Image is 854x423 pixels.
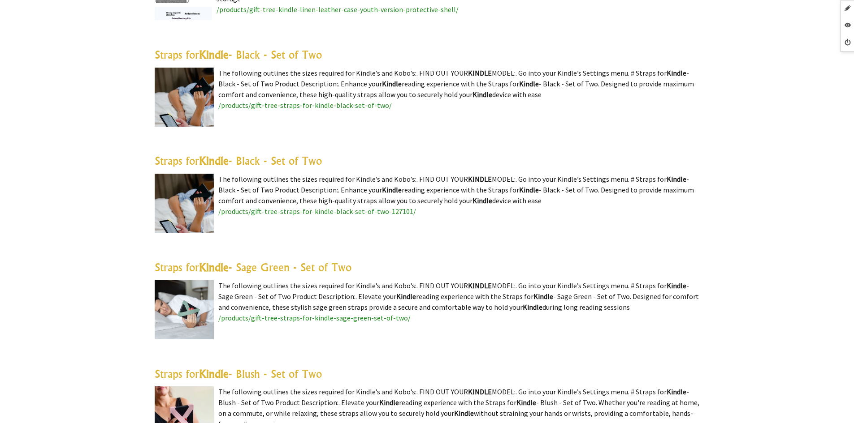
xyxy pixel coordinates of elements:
a: /products/gift-tree-straps-for-kindle-black-set-of-two-127101/ [218,207,416,216]
highlight: Kindle [382,79,402,88]
highlight: Kindle [667,175,686,184]
highlight: Kindle [473,196,492,205]
highlight: Kindle [379,398,399,407]
a: Straps forKindle- Sage Green - Set of Two [155,261,351,274]
highlight: KINDLE [468,387,492,396]
highlight: Kindle [516,398,536,407]
a: /products/gift-tree-kindle-linen-leather-case-youth-version-protective-shell/ [217,5,459,14]
highlight: Kindle [667,387,686,396]
img: Straps for Kindle - Black - Set of Two [155,174,214,233]
highlight: Kindle [454,409,474,418]
highlight: Kindle [519,185,539,194]
highlight: Kindle [199,261,229,274]
highlight: Kindle [396,292,416,301]
highlight: KINDLE [468,68,492,77]
a: /products/gift-tree-straps-for-kindle-black-set-of-two/ [218,101,392,110]
highlight: KINDLE [468,281,492,290]
a: /products/gift-tree-straps-for-kindle-sage-green-set-of-two/ [218,313,411,322]
highlight: Kindle [199,48,229,61]
highlight: Kindle [199,367,229,380]
highlight: Kindle [533,292,553,301]
img: Straps for Kindle - Sage Green - Set of Two [155,280,214,339]
highlight: KINDLE [468,175,492,184]
a: Straps forKindle- Black - Set of Two [155,154,322,167]
highlight: Kindle [667,68,686,77]
highlight: Kindle [519,79,539,88]
img: Straps for Kindle - Black - Set of Two [155,68,214,127]
highlight: Kindle [523,303,542,312]
highlight: Kindle [667,281,686,290]
highlight: Kindle [382,185,402,194]
a: Straps forKindle- Blush - Set of Two [155,367,322,380]
highlight: Kindle [199,154,229,167]
a: Straps forKindle- Black - Set of Two [155,48,322,61]
highlight: Kindle [473,90,492,99]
